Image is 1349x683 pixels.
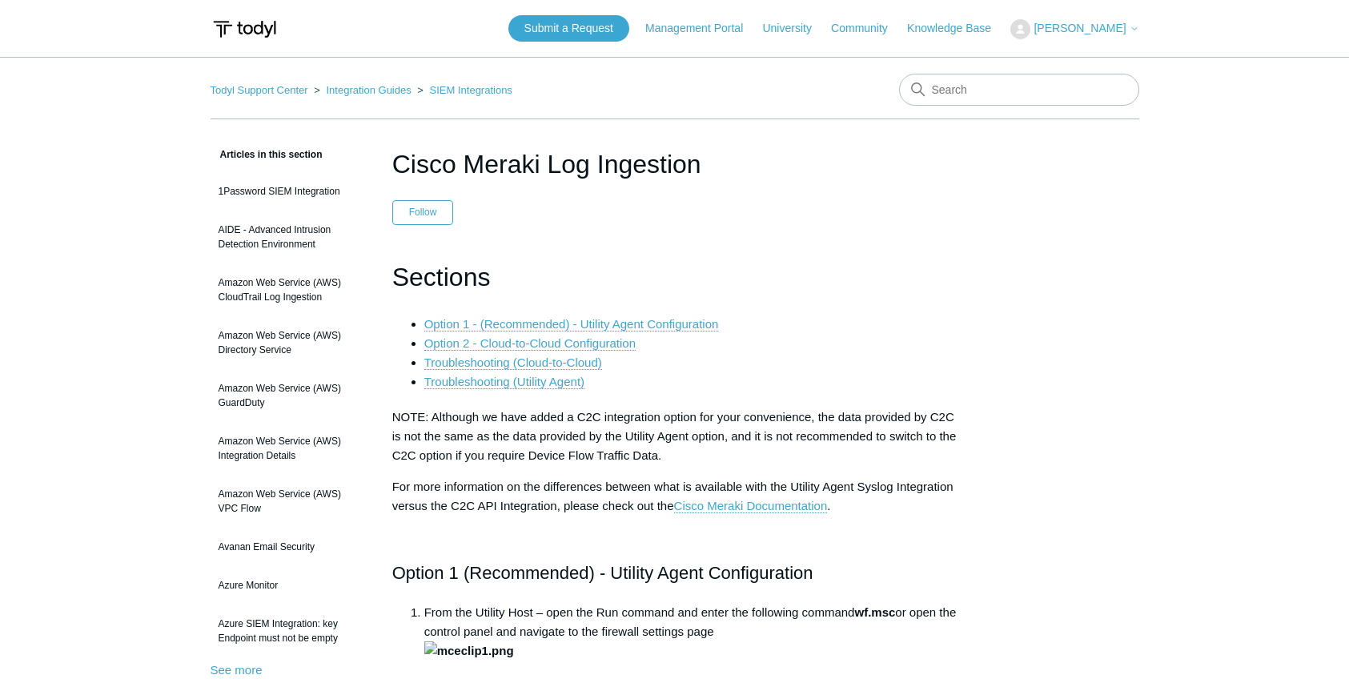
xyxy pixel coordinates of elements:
[211,479,368,524] a: Amazon Web Service (AWS) VPC Flow
[762,20,827,37] a: University
[899,74,1139,106] input: Search
[1034,22,1126,34] span: [PERSON_NAME]
[645,20,759,37] a: Management Portal
[211,426,368,471] a: Amazon Web Service (AWS) Integration Details
[424,317,719,331] a: Option 1 - (Recommended) - Utility Agent Configuration
[424,641,514,661] img: mceclip1.png
[508,15,629,42] a: Submit a Request
[414,84,512,96] li: SIEM Integrations
[674,499,828,513] a: Cisco Meraki Documentation
[211,215,368,259] a: AIDE - Advanced Intrusion Detection Environment
[392,145,958,183] h1: Cisco Meraki Log Ingestion
[311,84,414,96] li: Integration Guides
[392,257,958,298] h1: Sections
[392,477,958,516] p: For more information on the differences between what is available with the Utility Agent Syslog I...
[392,200,454,224] button: Follow Article
[211,14,279,44] img: Todyl Support Center Help Center home page
[424,356,602,370] a: Troubleshooting (Cloud-to-Cloud)
[211,320,368,365] a: Amazon Web Service (AWS) Directory Service
[211,84,308,96] a: Todyl Support Center
[211,84,311,96] li: Todyl Support Center
[907,20,1007,37] a: Knowledge Base
[1010,19,1138,39] button: [PERSON_NAME]
[211,609,368,653] a: Azure SIEM Integration: key Endpoint must not be empty
[326,84,411,96] a: Integration Guides
[424,336,636,351] a: Option 2 - Cloud-to-Cloud Configuration
[211,149,323,160] span: Articles in this section
[430,84,512,96] a: SIEM Integrations
[211,176,368,207] a: 1Password SIEM Integration
[211,532,368,562] a: Avanan Email Security
[211,663,263,677] a: See more
[854,605,895,619] strong: wf.msc
[211,570,368,601] a: Azure Monitor
[211,267,368,312] a: Amazon Web Service (AWS) CloudTrail Log Ingestion
[392,408,958,465] p: NOTE: Although we have added a C2C integration option for your convenience, the data provided by ...
[831,20,904,37] a: Community
[392,559,958,587] h2: Option 1 (Recommended) - Utility Agent Configuration
[211,373,368,418] a: Amazon Web Service (AWS) GuardDuty
[424,375,584,389] a: Troubleshooting (Utility Agent)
